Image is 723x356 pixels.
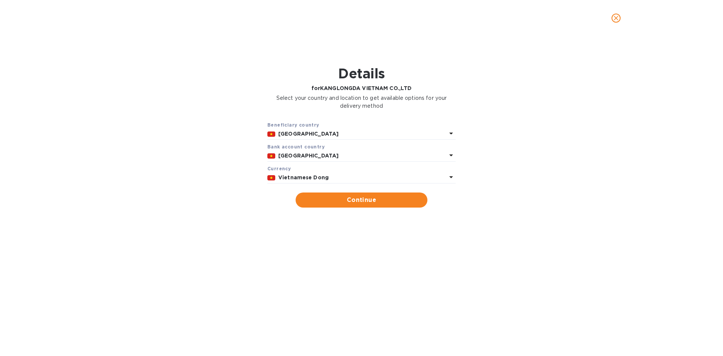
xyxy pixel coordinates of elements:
b: [GEOGRAPHIC_DATA] [278,131,339,137]
button: Continue [296,193,427,208]
img: VND [267,175,275,180]
img: VN [267,131,275,137]
b: Currency [267,166,291,171]
p: Select your country and location to get available options for your delivery method [267,94,456,110]
b: for KANGLONGDA VIETNAM CO.,LTD [311,85,412,91]
h1: Details [267,66,456,81]
button: close [607,9,625,27]
b: Vietnamese Dong [278,174,329,180]
span: Continue [302,196,421,205]
img: VN [267,153,275,159]
b: Bank account cоuntry [267,144,325,150]
b: [GEOGRAPHIC_DATA] [278,153,339,159]
b: Beneficiary country [267,122,319,128]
